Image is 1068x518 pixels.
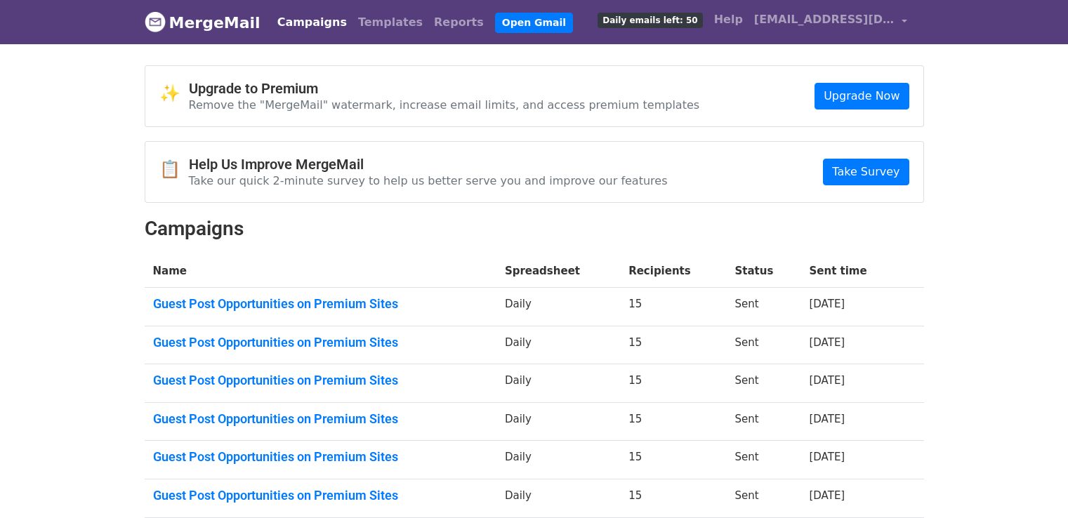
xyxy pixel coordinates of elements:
[145,11,166,32] img: MergeMail logo
[749,6,913,39] a: [EMAIL_ADDRESS][DOMAIN_NAME]
[620,255,726,288] th: Recipients
[726,326,800,364] td: Sent
[726,479,800,518] td: Sent
[153,449,488,465] a: Guest Post Opportunities on Premium Sites
[496,364,620,403] td: Daily
[272,8,352,36] a: Campaigns
[496,326,620,364] td: Daily
[189,173,668,188] p: Take our quick 2-minute survey to help us better serve you and improve our features
[496,441,620,479] td: Daily
[153,373,488,388] a: Guest Post Opportunities on Premium Sites
[809,336,845,349] a: [DATE]
[153,488,488,503] a: Guest Post Opportunities on Premium Sites
[809,374,845,387] a: [DATE]
[815,83,909,109] a: Upgrade Now
[809,413,845,425] a: [DATE]
[809,451,845,463] a: [DATE]
[726,402,800,441] td: Sent
[159,84,189,104] span: ✨
[145,255,496,288] th: Name
[620,479,726,518] td: 15
[145,217,924,241] h2: Campaigns
[496,255,620,288] th: Spreadsheet
[809,489,845,502] a: [DATE]
[189,98,700,112] p: Remove the "MergeMail" watermark, increase email limits, and access premium templates
[620,364,726,403] td: 15
[726,364,800,403] td: Sent
[496,402,620,441] td: Daily
[620,326,726,364] td: 15
[726,288,800,326] td: Sent
[592,6,708,34] a: Daily emails left: 50
[726,255,800,288] th: Status
[495,13,573,33] a: Open Gmail
[153,335,488,350] a: Guest Post Opportunities on Premium Sites
[153,411,488,427] a: Guest Post Opportunities on Premium Sites
[496,288,620,326] td: Daily
[800,255,901,288] th: Sent time
[998,451,1068,518] iframe: Chat Widget
[809,298,845,310] a: [DATE]
[153,296,488,312] a: Guest Post Opportunities on Premium Sites
[496,479,620,518] td: Daily
[620,288,726,326] td: 15
[620,402,726,441] td: 15
[823,159,909,185] a: Take Survey
[189,156,668,173] h4: Help Us Improve MergeMail
[708,6,749,34] a: Help
[754,11,895,28] span: [EMAIL_ADDRESS][DOMAIN_NAME]
[726,441,800,479] td: Sent
[159,159,189,180] span: 📋
[428,8,489,36] a: Reports
[598,13,702,28] span: Daily emails left: 50
[620,441,726,479] td: 15
[189,80,700,97] h4: Upgrade to Premium
[352,8,428,36] a: Templates
[145,8,261,37] a: MergeMail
